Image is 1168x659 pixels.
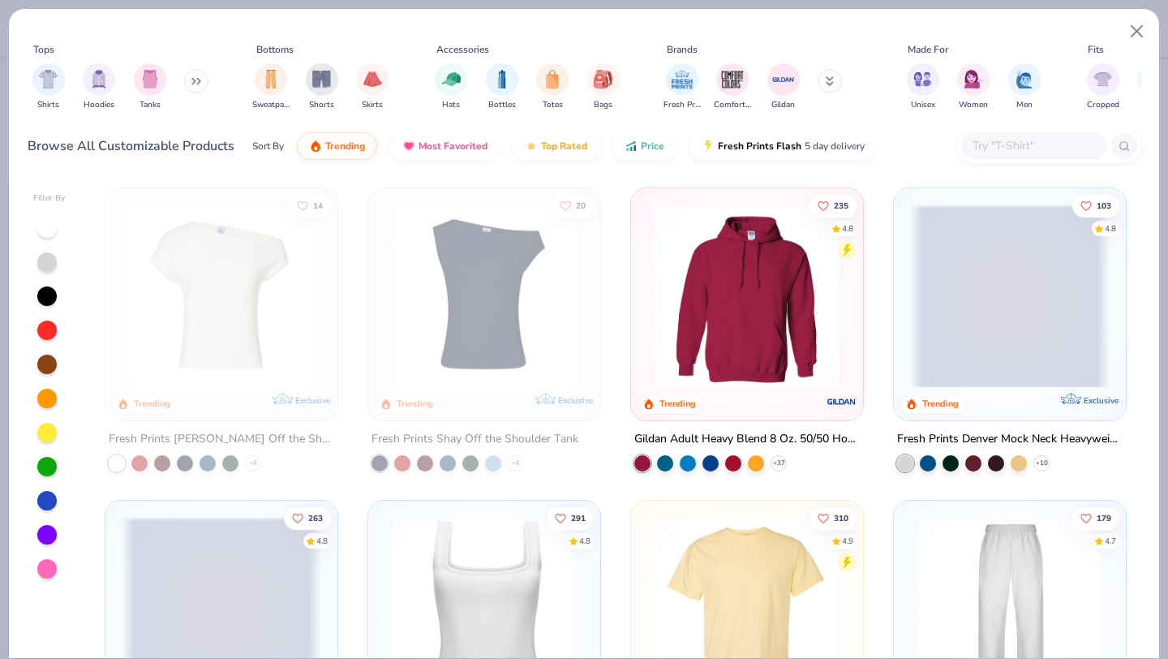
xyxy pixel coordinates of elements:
img: trending.gif [309,140,322,153]
div: filter for Hats [435,63,467,111]
div: Accessories [436,42,489,57]
div: 4.9 [842,535,853,547]
button: Price [612,132,676,160]
span: Skirts [362,99,383,111]
span: Shirts [37,99,59,111]
button: Like [552,194,594,217]
button: filter button [356,63,389,111]
span: Gildan [771,99,795,111]
img: Men Image [1016,70,1033,88]
span: Bags [594,99,612,111]
img: Shorts Image [312,70,331,88]
span: Hoodies [84,99,114,111]
span: 14 [314,201,324,209]
span: 235 [834,201,848,209]
span: Exclusive [295,395,330,406]
span: Hats [442,99,460,111]
span: Sweatpants [252,99,290,111]
div: filter for Skirts [356,63,389,111]
button: filter button [907,63,939,111]
button: Like [290,194,332,217]
button: filter button [486,63,518,111]
div: 4.8 [1105,222,1116,235]
span: + 37 [772,459,784,468]
img: TopRated.gif [525,140,538,153]
div: filter for Women [957,63,990,111]
div: filter for Gildan [767,63,800,111]
span: 179 [1097,514,1111,522]
div: Brands [667,42,698,57]
div: filter for Bags [587,63,620,111]
button: filter button [83,63,115,111]
img: flash.gif [702,140,715,153]
span: 20 [576,201,586,209]
div: filter for Shorts [306,63,338,111]
img: Women Image [964,70,983,88]
img: Gildan logo [826,385,858,418]
span: Exclusive [558,395,593,406]
img: a1c94bf0-cbc2-4c5c-96ec-cab3b8502a7f [122,205,321,388]
img: Shirts Image [39,70,58,88]
div: 4.7 [1105,535,1116,547]
button: filter button [1008,63,1041,111]
button: Fresh Prints Flash5 day delivery [689,132,877,160]
div: filter for Hoodies [83,63,115,111]
button: filter button [536,63,569,111]
button: filter button [252,63,290,111]
button: filter button [435,63,467,111]
input: Try "T-Shirt" [971,136,1096,155]
div: 4.8 [842,222,853,235]
img: Hoodies Image [90,70,108,88]
button: Most Favorited [390,132,500,160]
div: Made For [908,42,948,57]
img: Unisex Image [913,70,932,88]
span: 103 [1097,201,1111,209]
span: 310 [834,514,848,522]
button: filter button [957,63,990,111]
div: filter for Sweatpants [252,63,290,111]
button: Like [1072,194,1119,217]
button: filter button [306,63,338,111]
button: filter button [714,63,751,111]
span: Men [1016,99,1033,111]
span: + 10 [1035,459,1047,468]
img: Bottles Image [493,70,511,88]
img: 5716b33b-ee27-473a-ad8a-9b8687048459 [384,205,584,388]
button: Top Rated [513,132,599,160]
img: Gildan Image [771,67,796,92]
button: filter button [663,63,701,111]
img: Totes Image [543,70,561,88]
span: 5 day delivery [805,137,865,156]
span: Top Rated [541,140,587,153]
img: Fresh Prints Image [670,67,694,92]
img: Skirts Image [363,70,382,88]
span: Tanks [140,99,161,111]
button: filter button [767,63,800,111]
button: Like [547,506,594,529]
img: Sweatpants Image [262,70,280,88]
div: filter for Totes [536,63,569,111]
div: filter for Comfort Colors [714,63,751,111]
img: most_fav.gif [402,140,415,153]
button: filter button [32,63,65,111]
img: Comfort Colors Image [720,67,745,92]
button: filter button [134,63,166,111]
span: Shorts [309,99,334,111]
img: 01756b78-01f6-4cc6-8d8a-3c30c1a0c8ac [647,205,847,388]
div: Gildan Adult Heavy Blend 8 Oz. 50/50 Hooded Sweatshirt [634,429,860,450]
div: Filter By [33,192,66,205]
img: Hats Image [442,70,461,88]
span: Fresh Prints Flash [718,140,801,153]
span: Trending [325,140,365,153]
span: Totes [543,99,563,111]
span: Women [959,99,988,111]
img: Bags Image [594,70,612,88]
div: Browse All Customizable Products [28,136,234,156]
button: filter button [1087,63,1119,111]
div: filter for Bottles [486,63,518,111]
button: filter button [587,63,620,111]
button: Like [809,506,857,529]
span: + 6 [512,459,520,468]
div: Fits [1088,42,1104,57]
span: + 6 [249,459,257,468]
